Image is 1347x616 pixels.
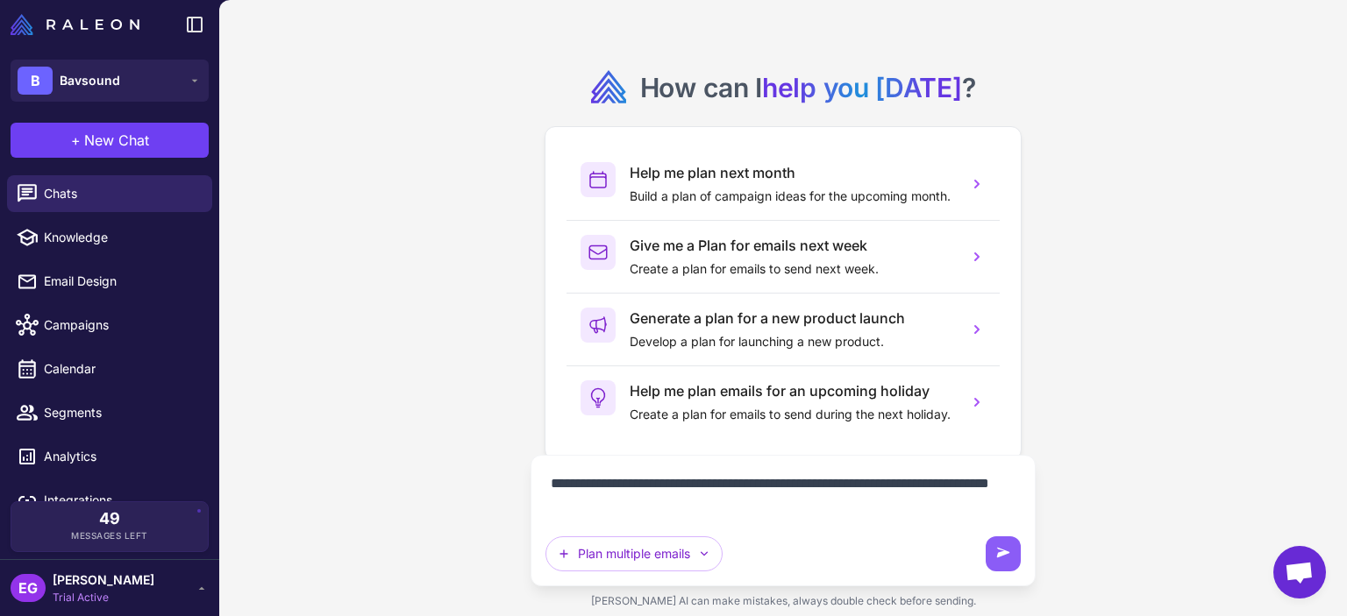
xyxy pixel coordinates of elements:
button: BBavsound [11,60,209,102]
p: Create a plan for emails to send next week. [630,259,954,279]
a: Knowledge [7,219,212,256]
span: Messages Left [71,529,148,542]
a: Segments [7,394,212,431]
span: help you [DATE] [762,72,962,103]
div: EG [11,574,46,602]
h3: Help me plan next month [630,162,954,183]
h3: Help me plan emails for an upcoming holiday [630,380,954,401]
button: Plan multiple emails [545,536,723,571]
a: Email Design [7,263,212,300]
span: Campaigns [44,315,198,335]
a: Integrations [7,482,212,519]
h3: Give me a Plan for emails next week [630,235,954,256]
span: 49 [99,511,120,527]
span: Integrations [44,491,198,510]
img: Raleon Logo [11,14,139,35]
span: Analytics [44,447,198,466]
p: Build a plan of campaign ideas for the upcoming month. [630,187,954,206]
span: Bavsound [60,71,120,90]
span: Knowledge [44,228,198,247]
a: Raleon Logo [11,14,146,35]
span: Trial Active [53,590,154,605]
div: B [18,67,53,95]
a: Campaigns [7,307,212,343]
span: + [71,130,81,151]
h2: How can I ? [640,70,976,105]
span: Chats [44,184,198,203]
span: [PERSON_NAME] [53,570,154,590]
div: [PERSON_NAME] AI can make mistakes, always double check before sending. [531,586,1036,616]
a: Calendar [7,350,212,387]
div: Open chat [1273,546,1326,598]
span: New Chat [84,130,149,151]
p: Develop a plan for launching a new product. [630,332,954,351]
span: Segments [44,403,198,422]
button: +New Chat [11,123,209,158]
a: Chats [7,175,212,212]
a: Analytics [7,438,212,475]
h3: Generate a plan for a new product launch [630,308,954,329]
p: Create a plan for emails to send during the next holiday. [630,405,954,424]
span: Calendar [44,359,198,379]
span: Email Design [44,272,198,291]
